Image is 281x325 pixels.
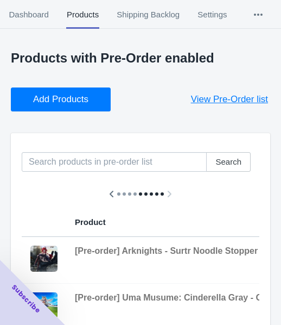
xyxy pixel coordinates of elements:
[191,94,268,105] span: View Pre-Order list
[33,94,88,105] span: Add Products
[215,158,241,166] span: Search
[206,152,251,172] button: Search
[197,1,227,29] span: Settings
[66,1,99,29] span: Products
[102,184,122,204] button: Scroll table left one column
[9,1,49,29] span: Dashboard
[236,1,280,29] button: More tabs
[117,1,180,29] span: Shipping Backlog
[30,246,58,272] img: ARKNIGHTSNoodleStopperFigure-Surtr-_4.jpg
[11,87,111,111] button: Add Products
[75,217,106,227] span: Product
[10,283,42,315] span: Subscribe
[22,152,207,172] input: Search products in pre-order list
[11,51,270,66] p: Products with Pre-Order enabled
[178,87,281,111] button: View Pre-Order list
